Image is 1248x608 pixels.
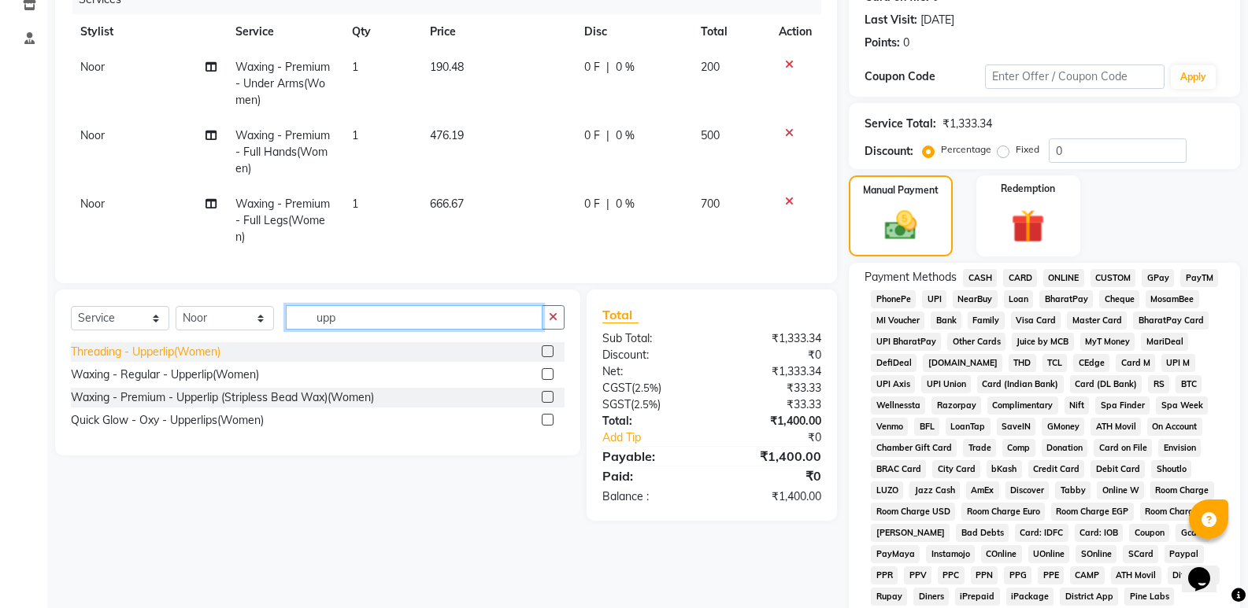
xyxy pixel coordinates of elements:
span: On Account [1147,418,1202,436]
span: Wellnessta [871,396,925,415]
span: Donation [1042,439,1088,457]
span: 0 F [584,127,600,144]
span: Room Charge [1150,481,1214,499]
th: Action [769,14,821,50]
span: CUSTOM [1091,269,1136,287]
span: Diners [913,588,949,606]
span: Noor [80,197,105,211]
span: Jazz Cash [909,481,960,499]
span: Room Charge USD [871,503,955,521]
span: Waxing - Premium - Full Legs(Women) [235,197,330,244]
span: SaveIN [997,418,1036,436]
span: Card (DL Bank) [1070,375,1142,393]
span: BTC [1176,375,1202,393]
span: ATH Movil [1091,418,1141,436]
span: Rupay [871,588,907,606]
span: Card (Indian Bank) [977,375,1064,393]
th: Price [420,14,576,50]
span: 190.48 [430,60,464,74]
span: Credit Card [1028,460,1085,478]
span: Pine Labs [1124,588,1174,606]
span: Noor [80,128,105,142]
span: Waxing - Premium - Under Arms(Women) [235,60,330,107]
div: ( ) [591,396,712,413]
span: Other Cards [947,333,1005,351]
span: ATH Movil [1111,566,1161,584]
span: MariDeal [1141,333,1188,351]
span: 666.67 [430,197,464,211]
div: ₹0 [712,466,833,485]
span: PPG [1004,566,1031,584]
span: Discover [1005,481,1050,499]
div: Coupon Code [865,68,984,85]
span: Family [968,311,1005,330]
th: Total [691,14,769,50]
span: Venmo [871,418,908,436]
span: Noor [80,60,105,74]
span: CEdge [1073,354,1109,372]
span: [PERSON_NAME] [871,524,950,542]
span: Card M [1116,354,1155,372]
span: BharatPay [1039,290,1093,308]
span: Loan [1004,290,1034,308]
span: Nift [1065,396,1090,415]
span: 0 F [584,196,600,212]
span: DefiDeal [871,354,917,372]
span: Juice by MCB [1012,333,1074,351]
span: SGST [602,397,631,411]
span: BRAC Card [871,460,926,478]
span: PayTM [1180,269,1218,287]
span: 1 [352,128,358,142]
div: ( ) [591,380,712,396]
span: PPN [971,566,998,584]
span: PPV [904,566,931,584]
span: Master Card [1067,311,1127,330]
span: MyT Money [1080,333,1135,351]
div: Discount: [865,143,913,160]
span: MosamBee [1146,290,1199,308]
button: Apply [1171,65,1216,89]
span: Waxing - Premium - Full Hands(Women) [235,128,330,175]
div: Discount: [591,347,712,363]
span: BFL [914,418,939,436]
div: ₹33.33 [712,396,833,413]
span: [DOMAIN_NAME] [923,354,1002,372]
span: 0 % [616,59,635,76]
label: Redemption [1001,182,1055,196]
span: Paypal [1165,545,1204,563]
div: ₹1,333.34 [712,330,833,347]
span: Spa Finder [1095,396,1150,415]
div: Service Total: [865,116,936,132]
span: CASH [963,269,997,287]
span: BharatPay Card [1133,311,1209,330]
span: 700 [701,197,720,211]
div: Balance : [591,488,712,505]
label: Percentage [941,142,991,157]
span: | [606,59,609,76]
span: PPR [871,566,898,584]
span: Room Charge Euro [961,503,1045,521]
span: Instamojo [926,545,975,563]
span: UPI Axis [871,375,915,393]
span: AmEx [966,481,999,499]
div: ₹0 [712,347,833,363]
span: Dittor App [1168,566,1220,584]
span: District App [1060,588,1118,606]
div: Last Visit: [865,12,917,28]
th: Disc [575,14,691,50]
span: CGST [602,381,631,395]
span: | [606,196,609,212]
span: Chamber Gift Card [871,439,957,457]
img: _cash.svg [875,207,927,244]
span: Room Charge GBP [1140,503,1224,521]
span: 0 F [584,59,600,76]
div: ₹1,400.00 [712,488,833,505]
span: | [606,127,609,144]
span: Online W [1097,481,1144,499]
span: 500 [701,128,720,142]
div: ₹0 [732,429,833,446]
div: Waxing - Premium - Upperlip (Stripless Bead Wax)(Women) [71,389,374,406]
span: Gcash [1176,524,1210,542]
span: ONLINE [1043,269,1084,287]
span: GPay [1142,269,1174,287]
